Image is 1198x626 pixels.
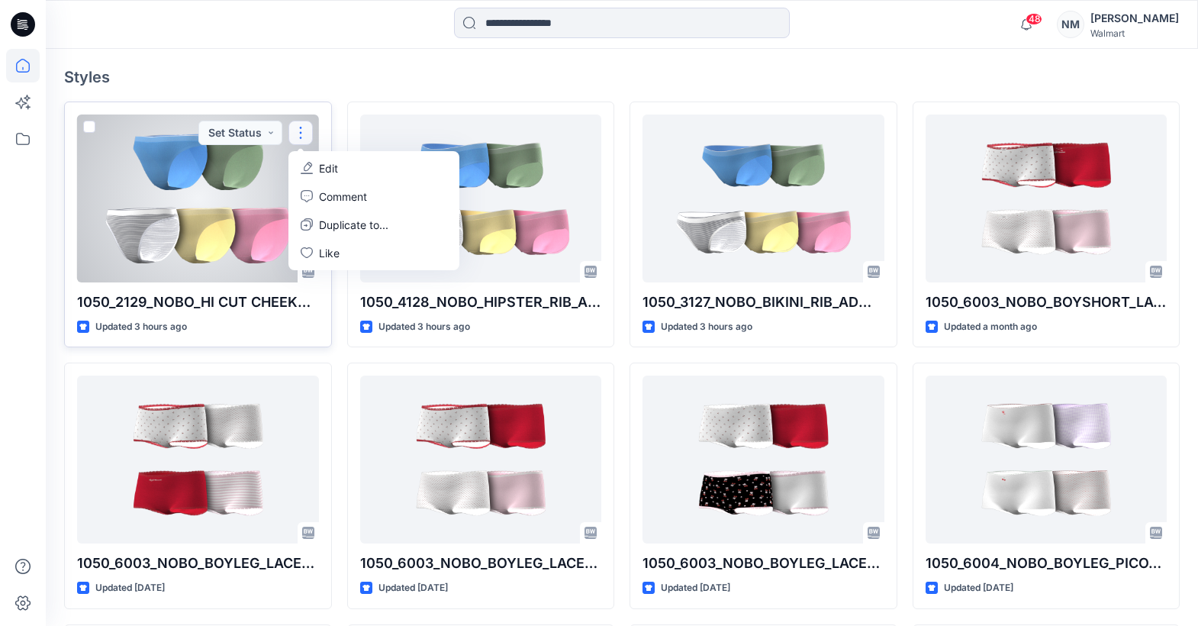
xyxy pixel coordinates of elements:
p: Updated 3 hours ago [95,319,187,335]
a: Edit [291,154,456,182]
p: Updated [DATE] [378,580,448,596]
p: Updated 3 hours ago [661,319,752,335]
p: Comment [319,189,367,205]
p: 1050_2129_NOBO_HI CUT CHEEKY_RIB_ADM_OPT1 [77,292,319,313]
p: Like [319,245,340,261]
p: 1050_6003_NOBO_BOYLEG_LACE_ADM_OPT1-REVISED [360,553,602,574]
div: NM [1057,11,1084,38]
p: 1050_6003_NOBO_BOYSHORT_LACE_ADM_OPT1_EMB UPDATED [926,292,1167,313]
a: 1050_3127_NOBO_BIKINI_RIB_ADM_OPT1 [642,115,884,282]
p: 1050_6003_NOBO_BOYLEG_LACE_ADM_OPT1_EMB-REVISED [77,553,319,574]
p: Updated [DATE] [95,580,165,596]
a: 1050_2129_NOBO_HI CUT CHEEKY_RIB_ADM_OPT1 [77,115,319,282]
span: 48 [1026,13,1042,25]
p: Edit [319,160,338,176]
div: [PERSON_NAME] [1090,9,1179,27]
p: 1050_6004_NOBO_BOYLEG_PICOT_ADM_OPT1_EMB_REVISED [926,553,1167,574]
p: Duplicate to... [319,217,388,233]
div: Walmart [1090,27,1179,39]
p: 1050_3127_NOBO_BIKINI_RIB_ADM_OPT1 [642,292,884,313]
a: 1050_4128_NOBO_HIPSTER_RIB_ADM_OPT1 [360,115,602,282]
h4: Styles [64,68,1180,86]
a: 1050_6003_NOBO_BOYLEG_LACE_ADM_OPT1_EMB-REVISED [77,376,319,544]
p: 1050_6003_NOBO_BOYLEG_LACE_ADM_OPT2-REVISED [642,553,884,574]
p: 1050_4128_NOBO_HIPSTER_RIB_ADM_OPT1 [360,292,602,313]
p: Updated 3 hours ago [378,319,470,335]
a: 1050_6003_NOBO_BOYLEG_LACE_ADM_OPT1-REVISED [360,376,602,544]
a: 1050_6003_NOBO_BOYLEG_LACE_ADM_OPT2-REVISED [642,376,884,544]
p: Updated a month ago [944,319,1037,335]
p: Updated [DATE] [944,580,1013,596]
a: 1050_6003_NOBO_BOYSHORT_LACE_ADM_OPT1_EMB UPDATED [926,115,1167,282]
p: Updated [DATE] [661,580,730,596]
a: 1050_6004_NOBO_BOYLEG_PICOT_ADM_OPT1_EMB_REVISED [926,376,1167,544]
